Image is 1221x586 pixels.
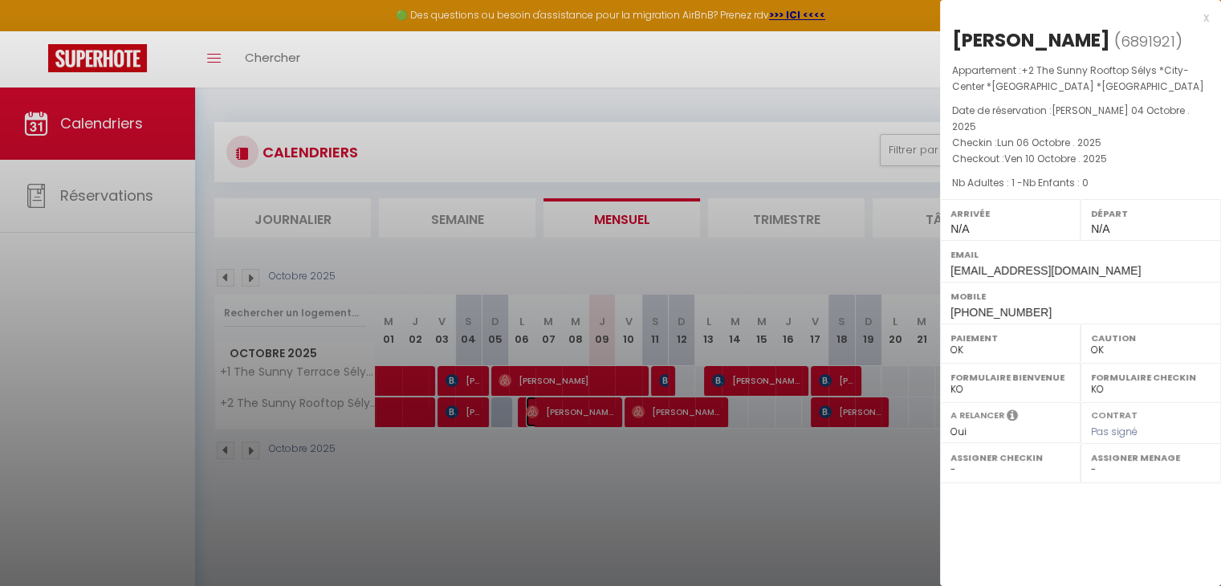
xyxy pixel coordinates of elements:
span: +2 The Sunny Rooftop Sélys *City-Center *[GEOGRAPHIC_DATA] *[GEOGRAPHIC_DATA] [952,63,1204,93]
div: x [940,8,1209,27]
p: Date de réservation : [952,103,1209,135]
span: N/A [950,222,969,235]
span: ( ) [1114,30,1182,52]
span: [EMAIL_ADDRESS][DOMAIN_NAME] [950,264,1141,277]
label: Mobile [950,288,1211,304]
label: Départ [1091,206,1211,222]
span: 6891921 [1121,31,1175,51]
span: [PHONE_NUMBER] [950,306,1052,319]
label: Caution [1091,330,1211,346]
label: Paiement [950,330,1070,346]
p: Appartement : [952,63,1209,95]
label: Formulaire Checkin [1091,369,1211,385]
span: [PERSON_NAME] 04 Octobre . 2025 [952,104,1190,133]
p: Checkin : [952,135,1209,151]
span: Ven 10 Octobre . 2025 [1004,152,1107,165]
i: Sélectionner OUI si vous souhaiter envoyer les séquences de messages post-checkout [1007,409,1018,426]
label: Formulaire Bienvenue [950,369,1070,385]
label: A relancer [950,409,1004,422]
label: Contrat [1091,409,1138,419]
span: Lun 06 Octobre . 2025 [997,136,1101,149]
span: N/A [1091,222,1109,235]
label: Assigner Checkin [950,450,1070,466]
span: Nb Adultes : 1 - [952,176,1089,189]
span: Nb Enfants : 0 [1023,176,1089,189]
label: Assigner Menage [1091,450,1211,466]
span: Pas signé [1091,425,1138,438]
p: Checkout : [952,151,1209,167]
label: Email [950,246,1211,262]
label: Arrivée [950,206,1070,222]
div: [PERSON_NAME] [952,27,1110,53]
